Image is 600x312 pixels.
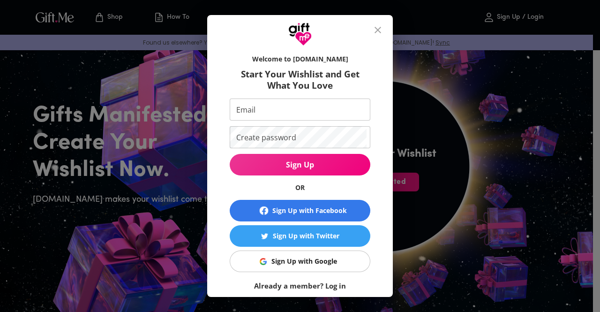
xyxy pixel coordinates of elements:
[230,160,370,170] span: Sign Up
[230,251,370,272] button: Sign Up with GoogleSign Up with Google
[230,200,370,221] button: Sign Up with Facebook
[230,154,370,175] button: Sign Up
[254,281,346,290] a: Already a member? Log in
[288,23,312,46] img: GiftMe Logo
[230,54,370,64] h6: Welcome to [DOMAIN_NAME]
[230,183,370,192] h6: OR
[230,225,370,247] button: Sign Up with TwitterSign Up with Twitter
[272,205,347,216] div: Sign Up with Facebook
[260,258,267,265] img: Sign Up with Google
[230,68,370,91] h6: Start Your Wishlist and Get What You Love
[261,233,268,240] img: Sign Up with Twitter
[273,231,339,241] div: Sign Up with Twitter
[367,19,389,41] button: close
[271,256,337,266] div: Sign Up with Google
